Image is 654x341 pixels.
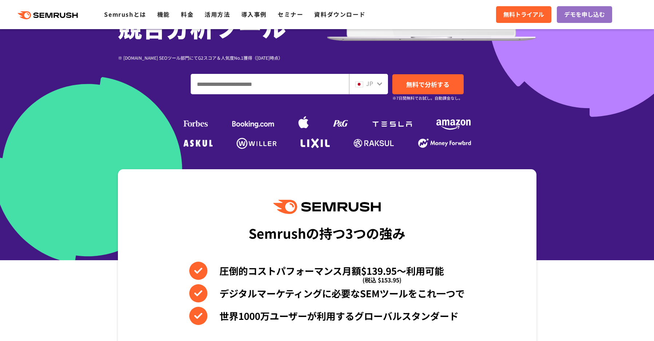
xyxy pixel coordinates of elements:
small: ※7日間無料でお試し。自動課金なし。 [392,95,463,102]
a: 無料で分析する [392,74,464,94]
input: ドメイン、キーワードまたはURLを入力してください [191,74,349,94]
a: 資料ダウンロード [314,10,365,19]
a: 機能 [157,10,170,19]
li: デジタルマーケティングに必要なSEMツールをこれ一つで [189,284,465,302]
a: Semrushとは [104,10,146,19]
div: ※ [DOMAIN_NAME] SEOツール部門にてG2スコア＆人気度No.1獲得（[DATE]時点） [118,54,327,61]
a: 料金 [181,10,194,19]
a: セミナー [278,10,303,19]
a: デモを申し込む [557,6,612,23]
span: デモを申し込む [564,10,605,19]
img: Semrush [273,200,380,214]
a: 導入事例 [241,10,267,19]
span: 無料で分析する [406,80,449,89]
li: 世界1000万ユーザーが利用するグローバルスタンダード [189,307,465,325]
div: Semrushの持つ3つの強み [249,219,405,246]
span: (税込 $153.95) [362,271,401,289]
span: 無料トライアル [503,10,544,19]
a: 活用方法 [205,10,230,19]
span: JP [366,79,373,88]
li: 圧倒的コストパフォーマンス月額$139.95〜利用可能 [189,262,465,280]
a: 無料トライアル [496,6,551,23]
